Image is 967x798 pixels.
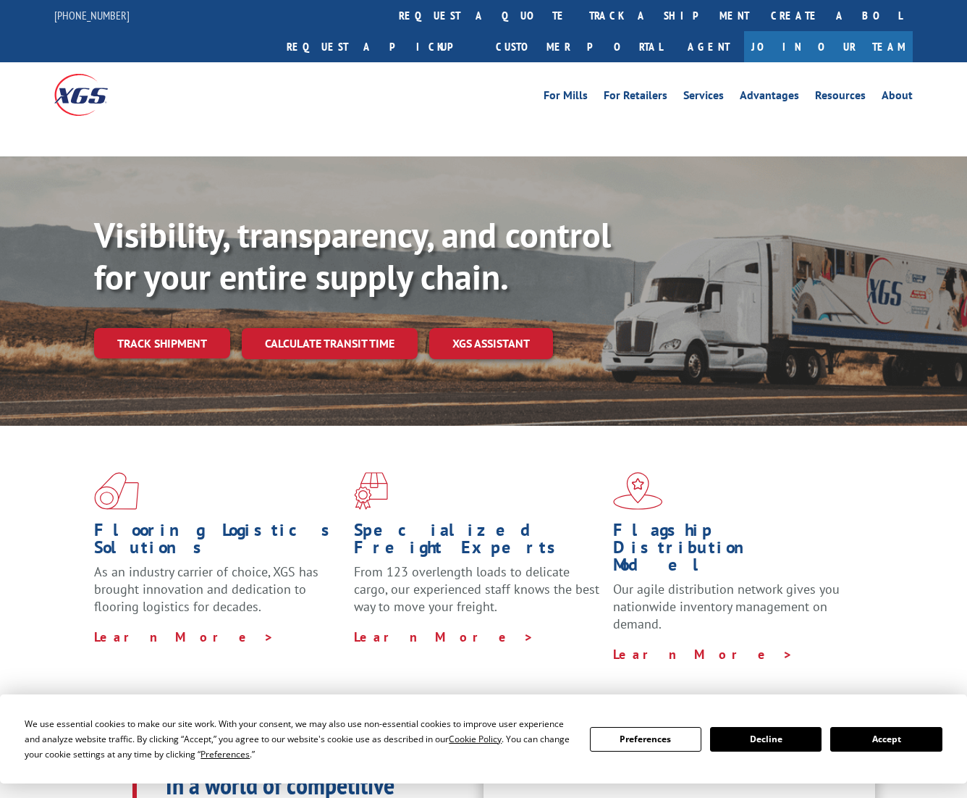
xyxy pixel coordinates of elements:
img: xgs-icon-focused-on-flooring-red [354,472,388,510]
h1: Flooring Logistics Solutions [94,521,343,563]
span: Cookie Policy [449,733,502,745]
h1: Specialized Freight Experts [354,521,603,563]
p: From 123 overlength loads to delicate cargo, our experienced staff knows the best way to move you... [354,563,603,628]
a: [PHONE_NUMBER] [54,8,130,22]
a: Learn More > [94,629,274,645]
img: xgs-icon-flagship-distribution-model-red [613,472,663,510]
a: Advantages [740,90,799,106]
button: Accept [830,727,942,752]
h1: Flagship Distribution Model [613,521,862,581]
a: Calculate transit time [242,328,418,359]
div: We use essential cookies to make our site work. With your consent, we may also use non-essential ... [25,716,572,762]
a: Resources [815,90,866,106]
a: Services [683,90,724,106]
a: Agent [673,31,744,62]
a: About [882,90,913,106]
a: Join Our Team [744,31,913,62]
span: As an industry carrier of choice, XGS has brought innovation and dedication to flooring logistics... [94,563,318,615]
button: Preferences [590,727,701,752]
a: Learn More > [354,629,534,645]
span: Our agile distribution network gives you nationwide inventory management on demand. [613,581,840,632]
a: For Retailers [604,90,667,106]
a: Learn More > [613,646,793,663]
a: For Mills [544,90,588,106]
b: Visibility, transparency, and control for your entire supply chain. [94,212,611,299]
button: Decline [710,727,822,752]
span: Preferences [200,748,250,760]
img: xgs-icon-total-supply-chain-intelligence-red [94,472,139,510]
a: Request a pickup [276,31,485,62]
a: Track shipment [94,328,230,358]
a: XGS ASSISTANT [429,328,553,359]
a: Customer Portal [485,31,673,62]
